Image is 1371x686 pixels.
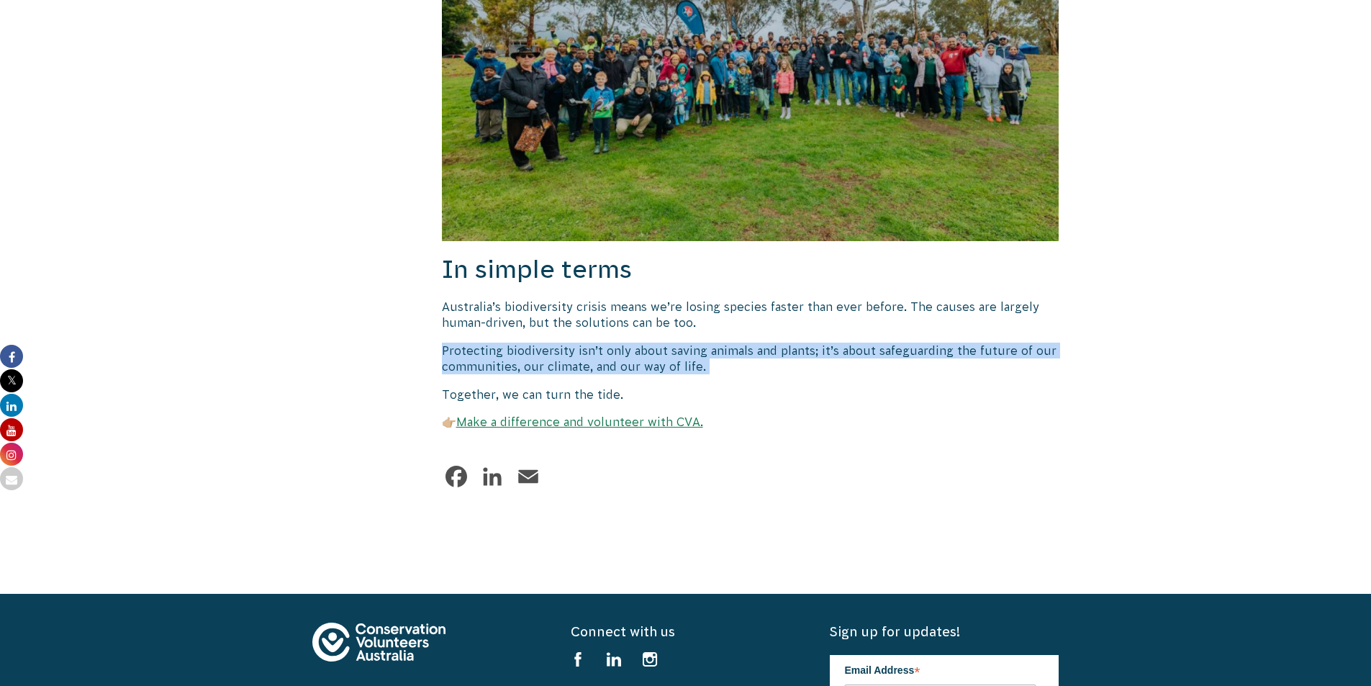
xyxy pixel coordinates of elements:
[830,623,1059,641] h5: Sign up for updates!
[442,299,1059,331] p: Australia’s biodiversity crisis means we’re losing species faster than ever before. The causes ar...
[442,253,1059,287] h2: In simple terms
[478,462,507,491] a: LinkedIn
[442,343,1059,375] p: Protecting biodiversity isn’t only about saving animals and plants; it’s about safeguarding the f...
[442,462,471,491] a: Facebook
[844,655,1036,682] label: Email Address
[442,414,1059,430] p: 👉🏼
[456,415,703,428] a: Make a difference and volunteer with CVA.
[442,387,1059,402] p: Together, we can turn the tide.
[312,623,445,662] img: logo-footer.svg
[571,623,800,641] h5: Connect with us
[514,462,543,491] a: Email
